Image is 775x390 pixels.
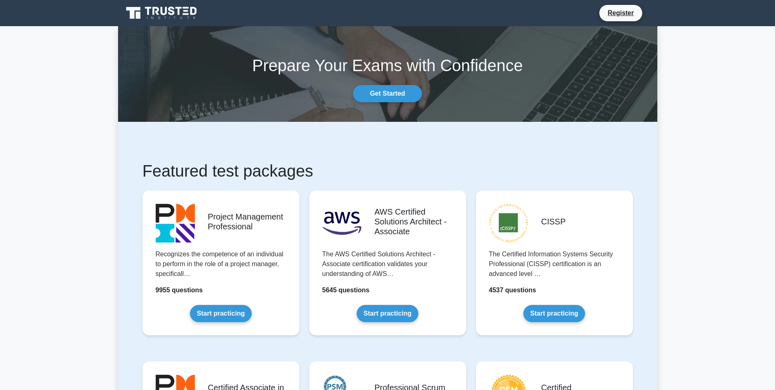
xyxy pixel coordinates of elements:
[353,85,422,102] a: Get Started
[143,161,633,181] h1: Featured test packages
[523,305,585,322] a: Start practicing
[357,305,418,322] a: Start practicing
[603,8,639,18] a: Register
[118,56,657,75] h1: Prepare Your Exams with Confidence
[190,305,252,322] a: Start practicing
